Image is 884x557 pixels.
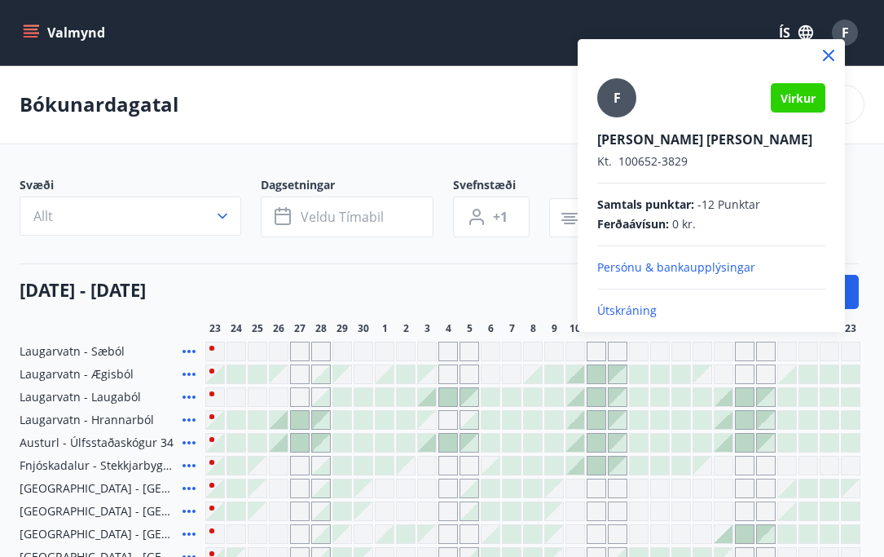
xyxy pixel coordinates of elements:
[597,153,825,170] p: 100652-3829
[597,303,825,319] p: Útskráning
[597,153,612,169] span: Kt.
[597,197,694,213] span: Samtals punktar :
[597,259,825,276] p: Persónu & bankaupplýsingar
[597,216,669,232] span: Ferðaávísun :
[781,91,816,106] span: Virkur
[672,216,696,232] span: 0 kr.
[597,130,825,148] p: [PERSON_NAME] [PERSON_NAME]
[697,197,760,213] span: -12 Punktar
[614,89,621,107] span: F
